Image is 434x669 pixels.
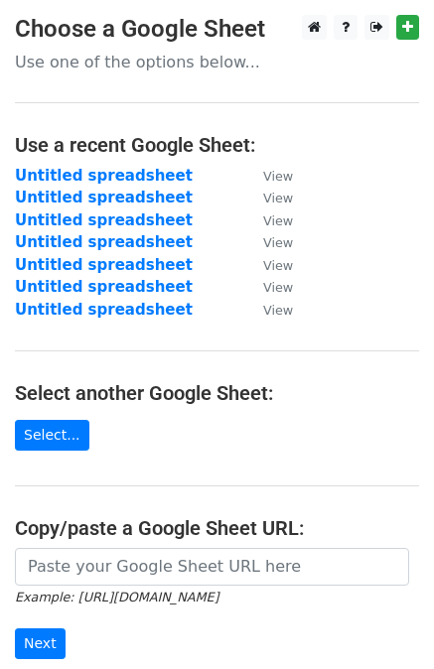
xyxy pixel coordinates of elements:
[15,301,193,319] a: Untitled spreadsheet
[263,213,293,228] small: View
[15,256,193,274] a: Untitled spreadsheet
[15,278,193,296] a: Untitled spreadsheet
[15,189,193,206] a: Untitled spreadsheet
[15,233,193,251] a: Untitled spreadsheet
[15,381,419,405] h4: Select another Google Sheet:
[15,211,193,229] a: Untitled spreadsheet
[263,303,293,318] small: View
[243,189,293,206] a: View
[15,133,419,157] h4: Use a recent Google Sheet:
[243,278,293,296] a: View
[243,233,293,251] a: View
[263,235,293,250] small: View
[15,548,409,586] input: Paste your Google Sheet URL here
[335,574,434,669] iframe: Chat Widget
[15,167,193,185] a: Untitled spreadsheet
[15,628,66,659] input: Next
[15,516,419,540] h4: Copy/paste a Google Sheet URL:
[243,301,293,319] a: View
[243,167,293,185] a: View
[263,258,293,273] small: View
[15,590,218,604] small: Example: [URL][DOMAIN_NAME]
[15,420,89,451] a: Select...
[263,191,293,205] small: View
[263,280,293,295] small: View
[263,169,293,184] small: View
[15,15,419,44] h3: Choose a Google Sheet
[15,52,419,72] p: Use one of the options below...
[243,211,293,229] a: View
[243,256,293,274] a: View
